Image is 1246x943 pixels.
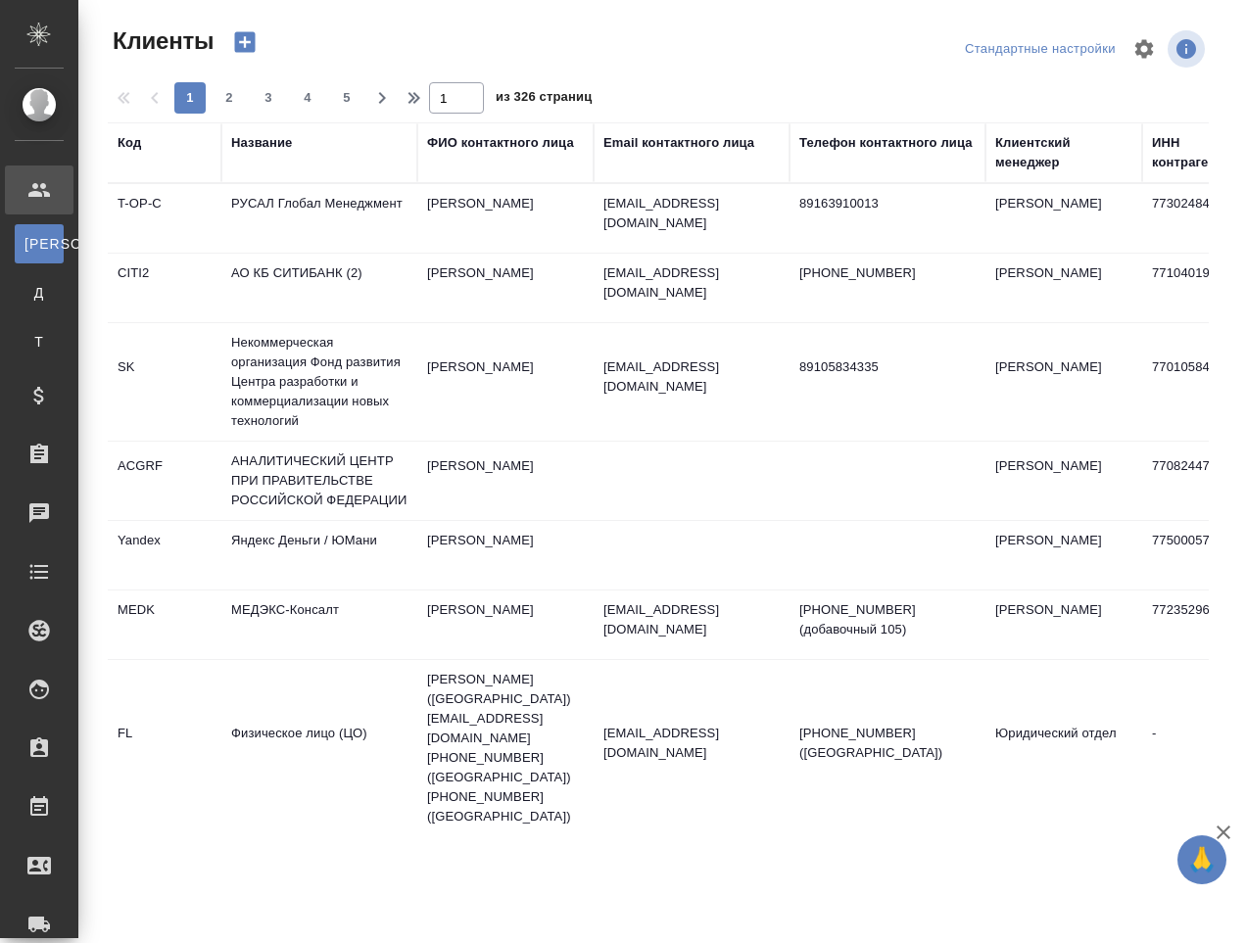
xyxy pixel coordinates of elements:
td: [PERSON_NAME] [417,447,594,515]
td: SK [108,348,221,416]
a: [PERSON_NAME] [15,224,64,263]
button: 5 [331,82,362,114]
span: 🙏 [1185,839,1219,880]
span: 3 [253,88,284,108]
td: [PERSON_NAME] [985,521,1142,589]
p: 89163910013 [799,194,976,213]
span: Д [24,283,54,303]
td: Физическое лицо (ЦО) [221,714,417,782]
td: Yandex [108,521,221,589]
span: Клиенты [108,25,214,57]
td: [PERSON_NAME] [417,348,594,416]
button: 4 [292,82,323,114]
td: [PERSON_NAME] [985,447,1142,515]
td: АНАЛИТИЧЕСКИЙ ЦЕНТР ПРИ ПРАВИТЕЛЬСТВЕ РОССИЙСКОЙ ФЕДЕРАЦИИ [221,442,417,520]
td: [PERSON_NAME] [985,590,1142,659]
td: РУСАЛ Глобал Менеджмент [221,184,417,253]
div: ИНН контрагента [1152,133,1246,172]
td: МЕДЭКС-Консалт [221,590,417,659]
div: Email контактного лица [603,133,754,153]
span: 4 [292,88,323,108]
p: [PHONE_NUMBER] [799,263,976,283]
p: [PHONE_NUMBER] ([GEOGRAPHIC_DATA]) [799,724,976,763]
div: Клиентский менеджер [995,133,1132,172]
td: ACGRF [108,447,221,515]
a: Д [15,273,64,312]
td: Яндекс Деньги / ЮМани [221,521,417,589]
button: 🙏 [1177,835,1226,884]
td: [PERSON_NAME] ([GEOGRAPHIC_DATA]) [EMAIL_ADDRESS][DOMAIN_NAME] [PHONE_NUMBER] ([GEOGRAPHIC_DATA])... [417,660,594,836]
td: [PERSON_NAME] [417,521,594,589]
p: [EMAIL_ADDRESS][DOMAIN_NAME] [603,600,780,639]
button: 3 [253,82,284,114]
td: Некоммерческая организация Фонд развития Центра разработки и коммерциализации новых технологий [221,323,417,441]
span: 5 [331,88,362,108]
td: [PERSON_NAME] [985,184,1142,253]
td: [PERSON_NAME] [417,590,594,659]
td: [PERSON_NAME] [985,348,1142,416]
div: Название [231,133,292,153]
a: Т [15,322,64,361]
div: split button [960,34,1121,65]
p: [EMAIL_ADDRESS][DOMAIN_NAME] [603,357,780,397]
button: 2 [214,82,245,114]
p: [EMAIL_ADDRESS][DOMAIN_NAME] [603,194,780,233]
td: [PERSON_NAME] [417,184,594,253]
td: [PERSON_NAME] [417,254,594,322]
span: [PERSON_NAME] [24,234,54,254]
div: Код [118,133,141,153]
div: ФИО контактного лица [427,133,574,153]
td: АО КБ СИТИБАНК (2) [221,254,417,322]
div: Телефон контактного лица [799,133,973,153]
span: из 326 страниц [496,85,592,114]
p: [EMAIL_ADDRESS][DOMAIN_NAME] [603,724,780,763]
span: Посмотреть информацию [1168,30,1209,68]
td: FL [108,714,221,782]
span: Настроить таблицу [1121,25,1168,72]
span: 2 [214,88,245,108]
td: Юридический отдел [985,714,1142,782]
p: [EMAIL_ADDRESS][DOMAIN_NAME] [603,263,780,303]
p: 89105834335 [799,357,976,377]
td: MEDK [108,590,221,659]
button: Создать [221,25,268,59]
td: [PERSON_NAME] [985,254,1142,322]
td: T-OP-C [108,184,221,253]
p: [PHONE_NUMBER] (добавочный 105) [799,600,976,639]
td: CITI2 [108,254,221,322]
span: Т [24,332,54,352]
